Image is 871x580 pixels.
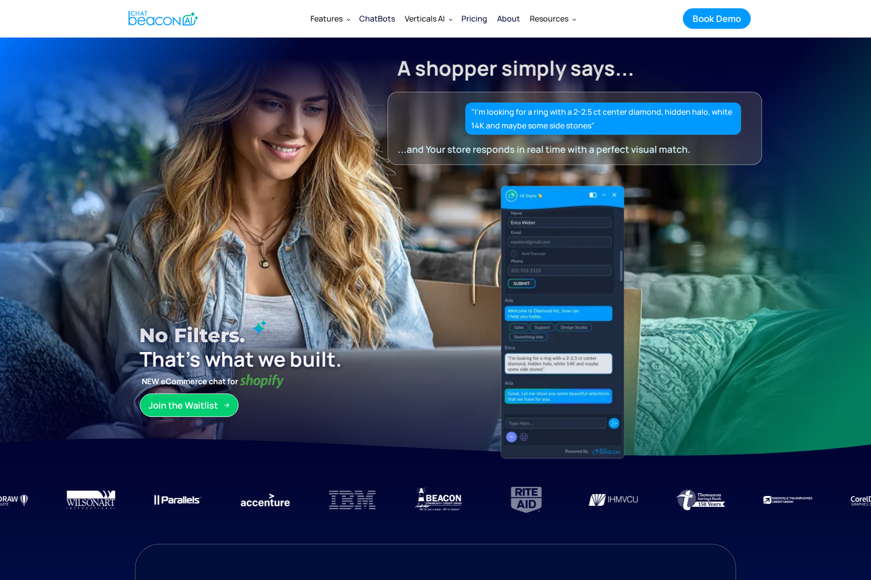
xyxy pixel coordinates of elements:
[347,17,350,21] img: Dropdown
[449,17,453,21] img: Dropdown
[584,471,643,529] img: Empeople Credit Union using ChatBeaconAI
[461,12,487,25] div: Pricing
[149,399,218,412] div: Join the Waitlist
[471,105,736,132] div: "I’m looking for a ring with a 2-2.5 ct center diamond, hidden halo, white 14K and maybe some sid...
[397,54,634,82] strong: A shopper simply says...
[457,6,492,31] a: Pricing
[310,12,343,25] div: Features
[759,471,817,529] img: Knoxville Employee Credit Union uses ChatBeacon
[359,12,395,25] div: ChatBots
[398,143,734,156] div: ...and Your store responds in real time with a perfect visual match.
[354,6,400,31] a: ChatBots
[221,183,627,463] img: ChatBeacon New UI Experience
[572,17,576,21] img: Dropdown
[305,7,354,30] div: Features
[140,394,239,417] a: Join the Waitlist
[140,374,240,388] strong: NEW eCommerce chat for
[683,8,751,29] a: Book Demo
[400,7,457,30] div: Verticals AI
[525,7,580,30] div: Resources
[497,12,520,25] div: About
[140,345,342,373] strong: That’s what we built.
[530,12,568,25] div: Resources
[492,6,525,31] a: About
[120,6,204,30] a: home
[671,471,730,529] img: Thomaston Saving Bankusing ChatBeaconAI
[224,402,230,408] img: Arrow
[693,12,741,25] div: Book Demo
[405,12,445,25] div: Verticals AI
[139,320,414,351] h1: No filters.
